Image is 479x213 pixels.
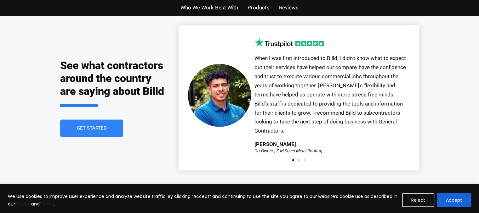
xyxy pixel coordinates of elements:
[279,3,299,12] a: Reviews
[292,159,294,161] span: Go to slide 1
[304,159,305,161] span: Go to slide 3
[437,193,471,207] button: Accept
[180,3,238,12] a: Who We Work Best With
[60,59,166,107] h2: See what contractors around the country are saying about Billd
[15,201,31,207] a: Policies
[8,193,397,208] p: We use cookies to improve user experience and analyze website traffic. By clicking “Accept” and c...
[298,159,300,161] span: Go to slide 2
[254,142,296,147] div: [PERSON_NAME]
[60,120,123,137] a: Get Started
[248,3,270,12] a: Products
[402,193,434,207] button: Reject
[40,201,54,207] a: Terms
[77,126,106,131] span: Get Started
[254,149,322,153] div: Co-Owner | Z-M Sheet Metal Roofing
[188,38,410,153] div: 1 / 3
[254,55,406,134] span: When I was first introduced to Billd, I didn’t know what to expect but their services have helped...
